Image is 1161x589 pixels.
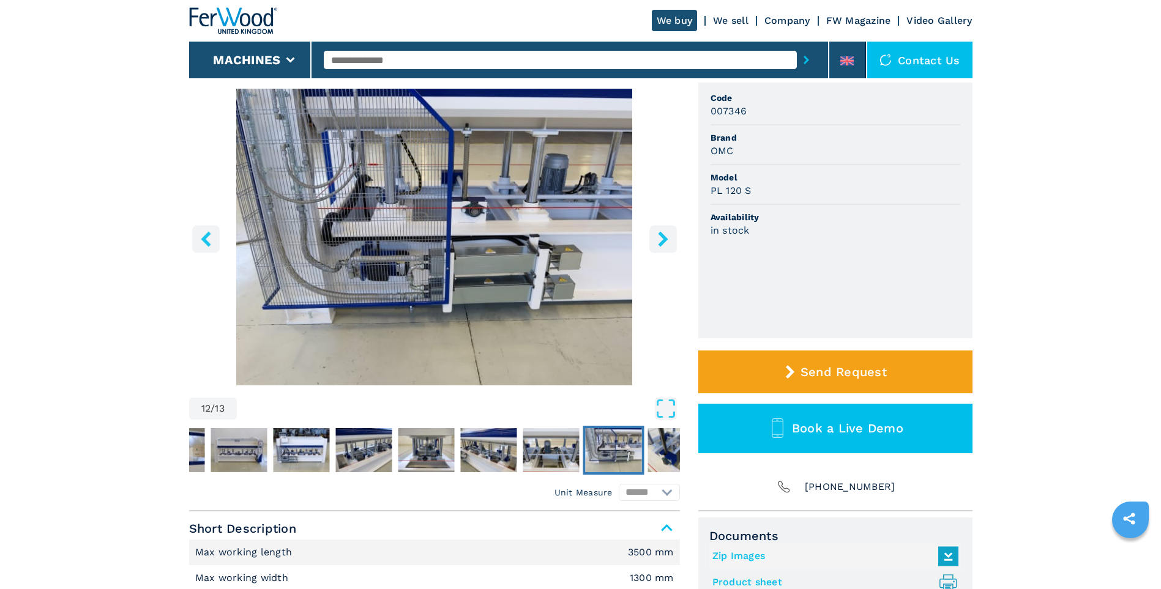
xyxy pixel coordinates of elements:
div: Go to Slide 12 [189,89,680,385]
div: Contact us [867,42,972,78]
p: Max working length [195,546,296,559]
a: Video Gallery [906,15,972,26]
span: / [211,404,215,413]
button: left-button [192,225,220,253]
button: Go to Slide 10 [458,426,519,475]
button: Go to Slide 13 [645,426,706,475]
p: Max working width [195,571,292,585]
span: Documents [709,528,961,543]
button: right-button [649,225,677,253]
span: 13 [215,404,225,413]
span: Availability [711,211,960,223]
span: Send Request [801,365,887,379]
button: Go to Slide 7 [271,426,332,475]
button: submit-button [797,46,816,74]
img: Phone [775,478,793,495]
span: Short Description [189,517,680,539]
button: Go to Slide 6 [208,426,269,475]
span: Code [711,92,960,104]
h3: OMC [711,144,734,158]
h3: 007346 [711,104,747,118]
button: Machines [213,53,280,67]
button: Open Fullscreen [240,398,677,420]
em: 1300 mm [630,573,674,583]
a: We sell [713,15,748,26]
iframe: Chat [1109,534,1152,580]
span: [PHONE_NUMBER] [805,478,895,495]
a: We buy [652,10,698,31]
img: 804fee6c3aa0f73d4c6b4a0ab3a10dae [648,428,704,472]
img: a3b1f1eb266c0fd3bc1ddc93ec92812c [585,428,641,472]
button: Send Request [698,350,972,393]
a: Zip Images [712,546,952,566]
h3: in stock [711,223,750,237]
button: Go to Slide 11 [520,426,581,475]
a: FW Magazine [826,15,891,26]
button: Go to Slide 9 [395,426,457,475]
span: Brand [711,132,960,144]
span: 12 [201,404,211,413]
h3: PL 120 S [711,183,752,198]
img: ca320460faea831b21162c3bd4a4300a [211,428,267,472]
img: ea24e16b8346b4b7e6bf1f6d07d8fdc0 [273,428,329,472]
a: Company [764,15,810,26]
a: sharethis [1114,503,1144,534]
img: 35c80f555845470b3b57578740d11d74 [398,428,454,472]
img: 106a2da64d7e9c3e06a84842ea21e2c3 [460,428,517,472]
span: Book a Live Demo [792,421,903,435]
button: Go to Slide 12 [583,426,644,475]
img: Contact us [879,54,892,66]
img: 15910221f494321e33797bb8ba8731e7 [335,428,392,472]
img: Hot Presses OMC PL 120 S [189,89,680,385]
img: be96f6aa9209af732ca7e3fd7bb83741 [523,428,579,472]
button: Go to Slide 8 [333,426,394,475]
button: Book a Live Demo [698,404,972,453]
em: Unit Measure [554,486,613,498]
span: Model [711,171,960,183]
img: Ferwood [189,7,277,34]
em: 3500 mm [628,547,674,557]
